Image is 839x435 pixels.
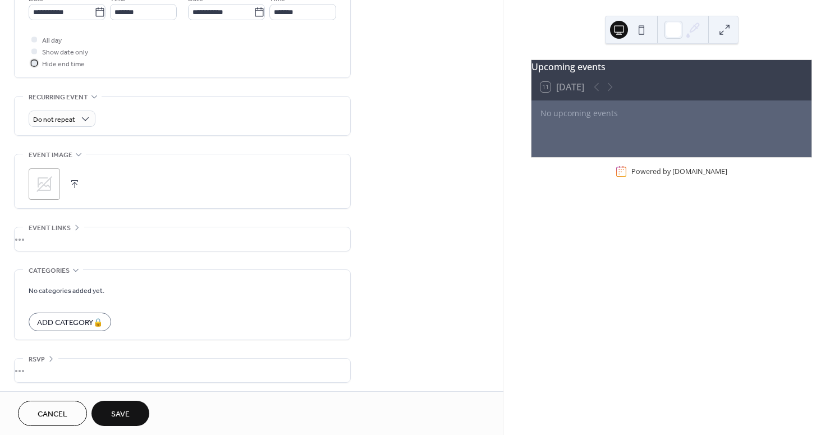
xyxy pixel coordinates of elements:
span: Event links [29,222,71,234]
span: Categories [29,265,70,277]
div: ; [29,168,60,200]
button: Cancel [18,401,87,426]
span: All day [42,35,62,47]
div: Upcoming events [531,60,812,74]
span: Save [111,409,130,420]
span: Do not repeat [33,113,75,126]
span: Cancel [38,409,67,420]
div: Powered by [631,167,727,176]
span: Show date only [42,47,88,58]
div: No upcoming events [540,108,803,118]
span: Event image [29,149,72,161]
a: [DOMAIN_NAME] [672,167,727,176]
div: ••• [15,227,350,251]
button: Save [91,401,149,426]
div: ••• [15,359,350,382]
span: RSVP [29,354,45,365]
span: Hide end time [42,58,85,70]
span: Recurring event [29,91,88,103]
span: No categories added yet. [29,285,104,297]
